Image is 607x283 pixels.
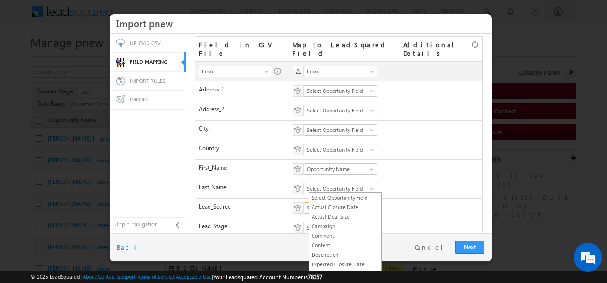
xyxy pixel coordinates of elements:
[309,203,381,212] a: Actual Closure Date
[304,105,377,116] a: Select Opportunity Field
[130,96,149,102] span: IMPORT
[309,212,381,221] a: Actual Deal Size
[199,183,226,192] span: Last_Name
[110,90,186,110] a: IMPORT
[455,241,484,254] a: Next
[415,243,450,252] a: Cancel
[309,260,381,269] a: Expected Closure Date
[309,270,381,278] a: Expected Deal Size
[199,66,272,77] a: Email
[304,106,370,115] span: Select Opportunity Field
[12,88,174,211] textarea: Type your message and hit 'Enter'
[199,144,219,152] span: Country
[304,183,377,194] a: Select Opportunity Field
[304,85,377,97] a: Select Opportunity Field
[304,165,370,173] span: Opportunity Name
[115,220,172,229] span: Unpin navigation
[199,67,265,76] span: Email
[117,243,139,252] a: Back
[116,15,485,31] h3: Import pnew
[110,34,186,53] a: UPLOAD CSV
[137,273,174,280] a: Terms of Service
[304,184,370,193] span: Select Opportunity Field
[304,66,377,77] a: Email
[309,192,382,280] ul: Source
[304,87,370,95] span: Select Opportunity Field
[130,218,173,231] em: Start Chat
[50,50,160,62] div: Chat with us now
[83,273,96,280] a: About
[304,202,377,214] a: Source
[309,232,381,240] a: Comment
[304,145,370,154] span: Select Opportunity Field
[199,202,230,211] span: Lead_Source
[304,163,377,175] a: Opportunity Name
[304,223,370,232] span: Stage
[199,124,209,133] span: City
[199,222,227,231] span: Lead_Stage
[309,251,381,259] a: Description
[304,204,370,212] span: Source
[110,52,184,71] a: FIELD MAPPING
[199,163,227,172] span: First_Name
[304,222,377,233] a: Stage
[304,144,377,155] a: Select Opportunity Field
[309,193,381,202] a: Select Opportunity Field
[16,50,40,62] img: d_60004797649_company_0_60004797649
[98,273,136,280] a: Contact Support
[31,273,322,282] span: © 2025 LeadSquared | | | | |
[130,78,166,84] span: IMPORT RULES
[130,59,167,65] span: FIELD MAPPING
[304,67,370,76] span: Email
[308,273,322,281] span: 78057
[199,105,224,113] span: Address_2
[199,85,224,94] span: Address_1
[130,40,161,46] span: UPLOAD CSV
[195,37,288,62] th: Field in CSV File
[399,37,482,62] th: Additional Details
[110,71,186,91] a: IMPORT RULES
[289,37,399,62] th: Map to LeadSquared Field
[472,41,478,48] img: Reset Mapping
[213,273,322,281] span: Your Leadsquared Account Number is
[304,124,377,136] a: Select Opportunity Field
[176,273,212,280] a: Acceptable Use
[304,126,370,134] span: Select Opportunity Field
[309,241,381,250] a: Content
[157,5,179,28] div: Minimize live chat window
[309,222,381,231] a: Campaign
